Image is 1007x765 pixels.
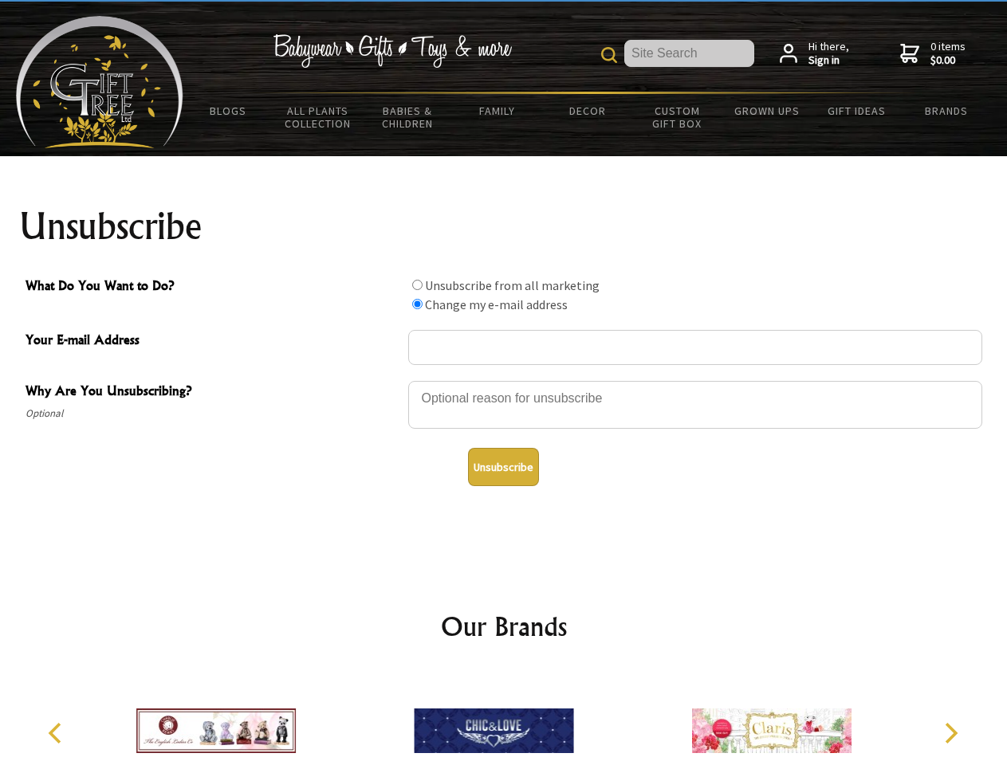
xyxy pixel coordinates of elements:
[19,207,989,245] h1: Unsubscribe
[408,381,982,429] textarea: Why Are You Unsubscribing?
[453,94,543,127] a: Family
[412,299,423,309] input: What Do You Want to Do?
[900,40,966,68] a: 0 items$0.00
[933,716,968,751] button: Next
[808,40,849,68] span: Hi there,
[183,94,273,127] a: BLOGS
[542,94,632,127] a: Decor
[930,53,966,68] strong: $0.00
[412,280,423,290] input: What Do You Want to Do?
[273,34,512,68] img: Babywear - Gifts - Toys & more
[425,296,568,312] label: Change my e-mail address
[273,94,364,140] a: All Plants Collection
[26,330,400,353] span: Your E-mail Address
[722,94,812,127] a: Grown Ups
[26,276,400,299] span: What Do You Want to Do?
[930,39,966,68] span: 0 items
[468,448,539,486] button: Unsubscribe
[601,47,617,63] img: product search
[40,716,75,751] button: Previous
[363,94,453,140] a: Babies & Children
[808,53,849,68] strong: Sign in
[32,607,976,645] h2: Our Brands
[812,94,902,127] a: Gift Ideas
[780,40,849,68] a: Hi there,Sign in
[16,16,183,148] img: Babyware - Gifts - Toys and more...
[408,330,982,365] input: Your E-mail Address
[26,404,400,423] span: Optional
[902,94,992,127] a: Brands
[26,381,400,404] span: Why Are You Unsubscribing?
[624,40,754,67] input: Site Search
[632,94,722,140] a: Custom Gift Box
[425,277,600,293] label: Unsubscribe from all marketing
